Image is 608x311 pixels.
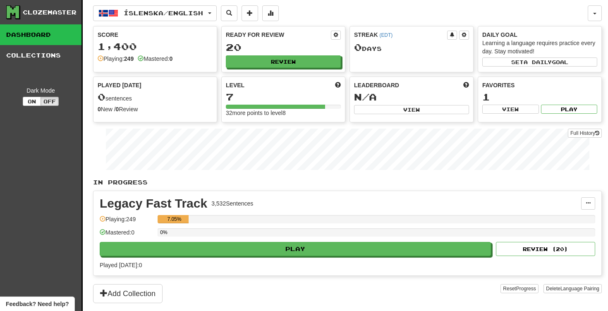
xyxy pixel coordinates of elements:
[100,215,153,229] div: Playing: 249
[100,228,153,242] div: Mastered: 0
[560,286,599,292] span: Language Pairing
[98,106,101,112] strong: 0
[226,55,341,68] button: Review
[354,42,469,53] div: Day s
[93,284,163,303] button: Add Collection
[160,215,188,223] div: 7.05%
[6,300,69,308] span: Open feedback widget
[23,8,77,17] div: Clozemaster
[124,10,203,17] span: Íslenska / English
[169,55,172,62] strong: 0
[354,91,377,103] span: N/A
[98,92,213,103] div: sentences
[221,5,237,21] button: Search sentences
[242,5,258,21] button: Add sentence to collection
[226,31,331,39] div: Ready for Review
[138,55,172,63] div: Mastered:
[335,81,341,89] span: Score more points to level up
[100,242,491,256] button: Play
[543,284,602,293] button: DeleteLanguage Pairing
[226,109,341,117] div: 32 more points to level 8
[6,86,75,95] div: Dark Mode
[93,178,602,187] p: In Progress
[482,31,597,39] div: Daily Goal
[41,97,59,106] button: Off
[500,284,538,293] button: ResetProgress
[226,92,341,102] div: 7
[98,31,213,39] div: Score
[482,57,597,67] button: Seta dailygoal
[116,106,119,112] strong: 0
[354,81,399,89] span: Leaderboard
[226,81,244,89] span: Level
[482,105,539,114] button: View
[516,286,536,292] span: Progress
[98,105,213,113] div: New / Review
[98,91,105,103] span: 0
[568,129,602,138] a: Full History
[482,39,597,55] div: Learning a language requires practice every day. Stay motivated!
[93,5,217,21] button: Íslenska/English
[379,32,393,38] a: (EDT)
[354,31,447,39] div: Streak
[98,81,141,89] span: Played [DATE]
[98,55,134,63] div: Playing:
[262,5,279,21] button: More stats
[482,81,597,89] div: Favorites
[482,92,597,102] div: 1
[496,242,595,256] button: Review (20)
[541,105,598,114] button: Play
[524,59,552,65] span: a daily
[100,197,207,210] div: Legacy Fast Track
[211,199,253,208] div: 3,532 Sentences
[98,41,213,52] div: 1,400
[226,42,341,53] div: 20
[100,262,142,268] span: Played [DATE]: 0
[354,105,469,114] button: View
[354,41,362,53] span: 0
[124,55,134,62] strong: 249
[463,81,469,89] span: This week in points, UTC
[23,97,41,106] button: On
